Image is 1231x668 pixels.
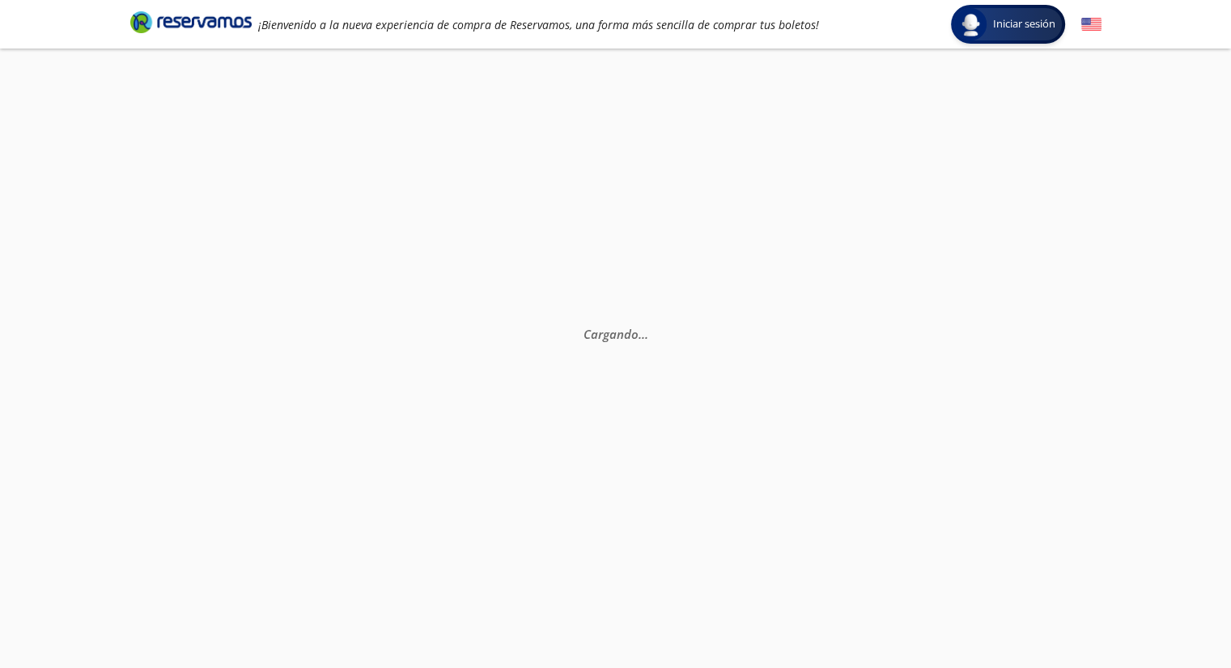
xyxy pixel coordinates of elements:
[258,17,819,32] em: ¡Bienvenido a la nueva experiencia de compra de Reservamos, una forma más sencilla de comprar tus...
[130,10,252,39] a: Brand Logo
[583,326,647,342] em: Cargando
[638,326,641,342] span: .
[641,326,644,342] span: .
[987,16,1062,32] span: Iniciar sesión
[1081,15,1102,35] button: English
[130,10,252,34] i: Brand Logo
[644,326,647,342] span: .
